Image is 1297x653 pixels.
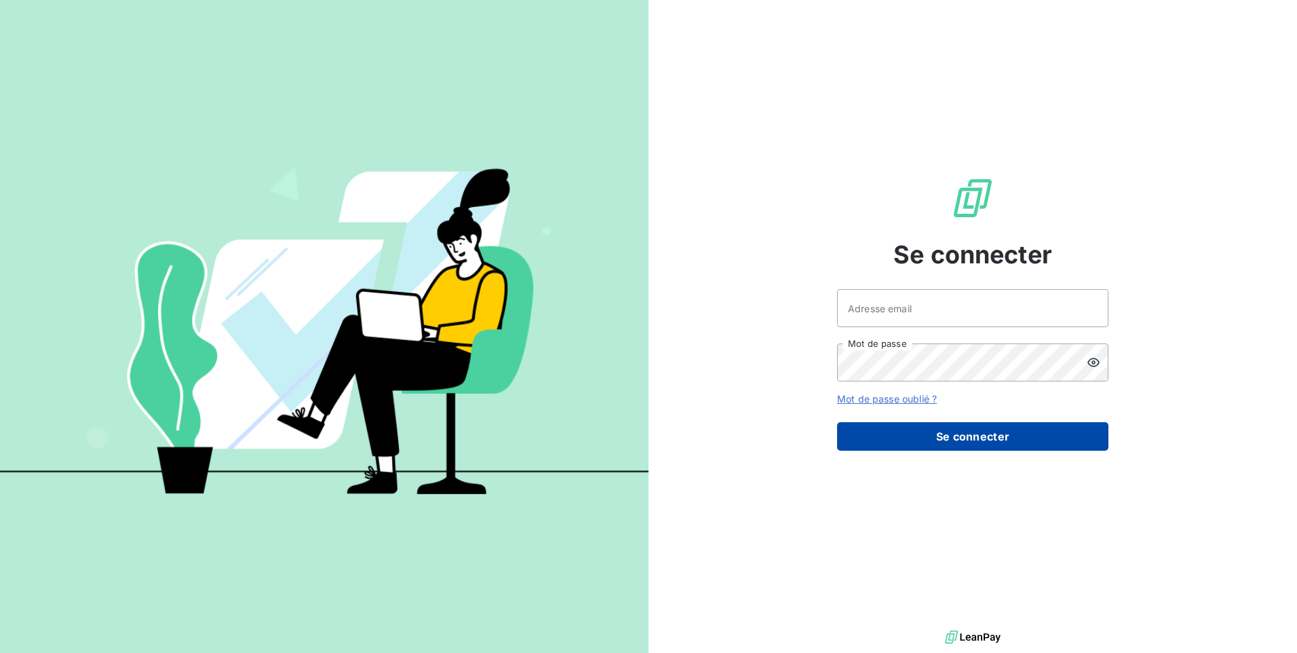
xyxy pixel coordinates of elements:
[945,627,1001,648] img: logo
[837,422,1108,451] button: Se connecter
[837,393,937,405] a: Mot de passe oublié ?
[837,289,1108,327] input: placeholder
[893,236,1052,273] span: Se connecter
[951,176,994,220] img: Logo LeanPay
